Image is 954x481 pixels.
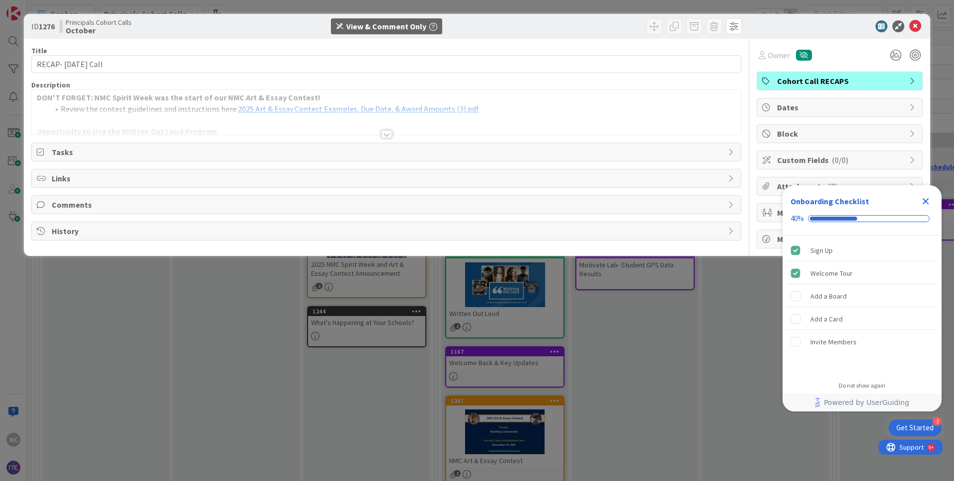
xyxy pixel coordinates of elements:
span: Metrics [777,233,904,245]
div: 40% [791,214,804,223]
div: 3 [933,417,942,426]
div: Sign Up [810,244,833,256]
div: Add a Card is incomplete. [787,308,938,330]
div: Invite Members is incomplete. [787,331,938,353]
span: Custom Fields [777,154,904,166]
span: Powered by UserGuiding [824,397,909,408]
b: 1276 [39,21,55,31]
div: 9+ [50,4,55,12]
span: Principals Cohort Calls [66,18,132,26]
div: Add a Board is incomplete. [787,285,938,307]
a: Powered by UserGuiding [788,394,937,411]
div: Onboarding Checklist [791,195,869,207]
div: Do not show again [839,382,885,390]
div: Sign Up is complete. [787,240,938,261]
span: History [52,225,723,237]
div: Checklist progress: 40% [791,214,934,223]
span: Mirrors [777,207,904,219]
span: Description [31,80,70,89]
div: Welcome Tour is complete. [787,262,938,284]
div: Close Checklist [918,193,934,209]
div: Add a Board [810,290,847,302]
strong: NMC Spirit Week was the start of our NMC Art & Essay Contest! [94,92,320,102]
span: Tasks [52,146,723,158]
span: Cohort Call RECAPS [777,75,904,87]
div: Get Started [896,423,934,433]
span: Comments [52,199,723,211]
strong: DON'T FORGET: [37,92,93,102]
span: ID [31,20,55,32]
div: Open Get Started checklist, remaining modules: 3 [888,419,942,436]
div: Footer [783,394,942,411]
input: type card name here... [31,55,741,73]
span: Dates [777,101,904,113]
label: Title [31,46,47,55]
span: Block [777,128,904,140]
span: 2025 Art & Essay Contest Examples, Due Date, & Award Amounts (3).pdf [238,104,479,114]
span: ( 2 ) [828,181,837,191]
span: ( 0/0 ) [832,155,848,165]
div: Invite Members [810,336,857,348]
div: Welcome Tour [810,267,853,279]
b: October [66,26,132,34]
li: Review the contest guidelines and instructions here: [49,103,736,115]
div: Add a Card [810,313,843,325]
div: View & Comment Only [346,20,426,32]
span: Links [52,172,723,184]
span: Support [21,1,45,13]
div: Checklist items [783,236,942,375]
span: Owner [768,49,790,61]
span: Attachments [777,180,904,192]
div: Checklist Container [783,185,942,411]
